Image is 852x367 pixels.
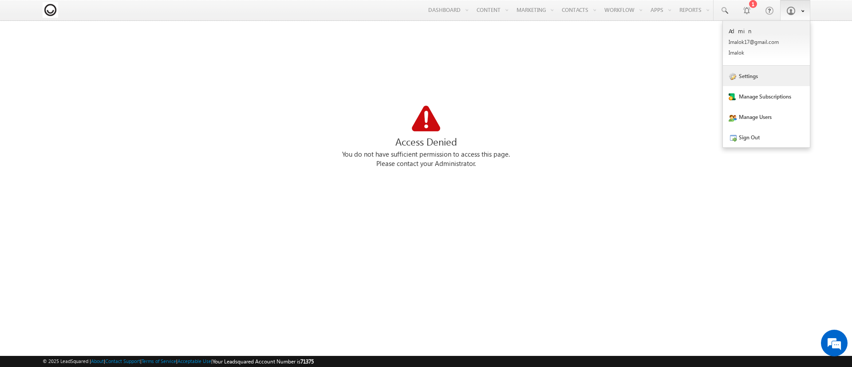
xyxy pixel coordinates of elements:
[729,27,804,35] p: Admin
[729,39,804,45] p: Imalo k17@g mail. com
[43,357,314,366] span: © 2025 LeadSquared | | | | |
[723,21,810,66] a: Admin Imalok17@gmail.com Imalok
[121,273,161,285] em: Start Chat
[213,358,314,365] span: Your Leadsquared Account Number is
[12,82,162,266] textarea: Type your message and hit 'Enter'
[300,358,314,365] span: 71375
[91,358,104,364] a: About
[723,127,810,147] a: Sign Out
[43,2,58,18] img: Custom Logo
[142,358,176,364] a: Terms of Service
[43,150,809,159] div: You do not have sufficient permission to access this page.
[146,4,167,26] div: Minimize live chat window
[43,159,809,169] div: Please contact your Administrator.
[105,358,140,364] a: Contact Support
[46,47,149,58] div: Chat with us now
[412,106,440,131] img: Access Denied
[43,133,809,150] div: Access Denied
[723,107,810,127] a: Manage Users
[723,66,810,86] a: Settings
[177,358,211,364] a: Acceptable Use
[729,49,804,56] p: Imalo k
[723,86,810,107] a: Manage Subscriptions
[15,47,37,58] img: d_60004797649_company_0_60004797649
